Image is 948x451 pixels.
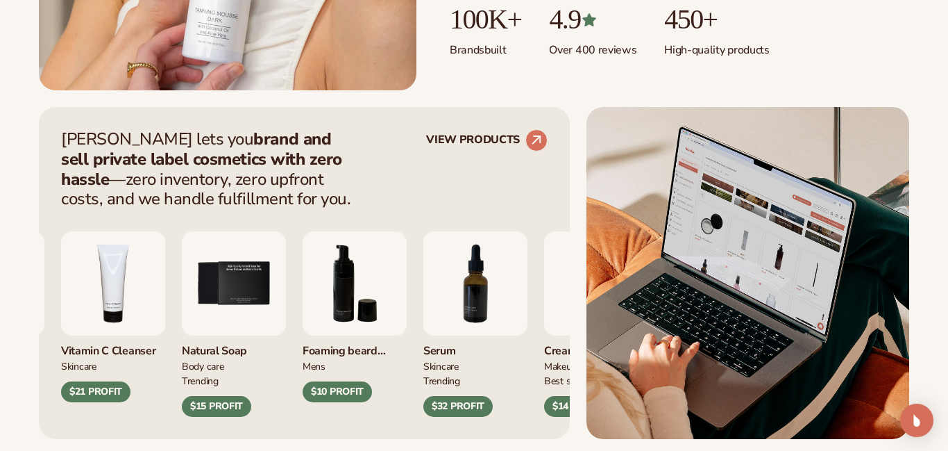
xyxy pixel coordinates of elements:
[303,382,372,402] div: $10 PROFIT
[423,373,527,388] div: TRENDING
[303,231,407,336] img: Foaming beard wash.
[544,396,613,417] div: $14 PROFIT
[423,231,527,336] img: Collagen and retinol serum.
[450,35,521,58] p: Brands built
[61,129,359,209] p: [PERSON_NAME] lets you —zero inventory, zero upfront costs, and we handle fulfillment for you.
[900,404,933,437] div: Open Intercom Messenger
[664,35,769,58] p: High-quality products
[664,4,769,35] p: 450+
[450,4,521,35] p: 100K+
[544,231,648,416] div: 8 / 9
[303,336,407,359] div: Foaming beard wash
[549,4,636,35] p: 4.9
[61,231,165,336] img: Vitamin c cleanser.
[61,382,130,402] div: $21 PROFIT
[61,359,165,373] div: Skincare
[544,359,648,373] div: MAKEUP
[182,231,286,416] div: 5 / 9
[423,396,493,417] div: $32 PROFIT
[182,231,286,336] img: Nature bar of soap.
[182,336,286,359] div: Natural Soap
[182,373,286,388] div: TRENDING
[61,128,342,190] strong: brand and sell private label cosmetics with zero hassle
[544,373,648,388] div: BEST SELLER
[426,129,548,151] a: VIEW PRODUCTS
[182,359,286,373] div: BODY Care
[586,107,909,439] img: Shopify Image 5
[182,396,251,417] div: $15 PROFIT
[544,231,648,336] img: Luxury cream lipstick.
[544,336,648,359] div: Cream Lipstick
[423,336,527,359] div: Serum
[423,231,527,416] div: 7 / 9
[303,231,407,402] div: 6 / 9
[61,231,165,402] div: 4 / 9
[61,336,165,359] div: Vitamin C Cleanser
[549,35,636,58] p: Over 400 reviews
[423,359,527,373] div: SKINCARE
[303,359,407,373] div: mens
